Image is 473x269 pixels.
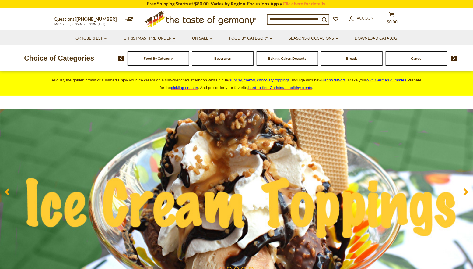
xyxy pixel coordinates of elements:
[228,78,290,82] a: crunchy, chewy, chocolaty toppings
[451,56,457,61] img: next arrow
[230,78,290,82] span: runchy, chewy, chocolaty toppings
[76,16,117,22] a: [PHONE_NUMBER]
[383,12,401,27] button: $0.00
[124,35,176,42] a: Christmas - PRE-ORDER
[171,85,198,90] a: pickling season
[349,15,376,22] a: Account
[387,20,398,24] span: $0.00
[248,85,312,90] a: hard-to-find Christmas holiday treats
[411,56,422,61] a: Candy
[54,23,106,26] span: MON - FRI, 9:00AM - 5:00PM (EST)
[192,35,213,42] a: On Sale
[366,78,407,82] a: own German gummies.
[289,35,338,42] a: Seasons & Occasions
[268,56,306,61] a: Baking, Cakes, Desserts
[366,78,406,82] span: own German gummies
[75,35,107,42] a: Oktoberfest
[215,56,231,61] a: Beverages
[321,78,346,82] a: Haribo flavors
[118,56,124,61] img: previous arrow
[355,35,398,42] a: Download Catalog
[248,85,313,90] span: .
[51,78,422,90] span: August, the golden crown of summer! Enjoy your ice cream on a sun-drenched afternoon with unique ...
[144,56,173,61] a: Food By Category
[346,56,357,61] a: Breads
[54,15,121,23] p: Questions?
[229,35,272,42] a: Food By Category
[283,1,326,6] a: Click here for details.
[357,16,376,20] span: Account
